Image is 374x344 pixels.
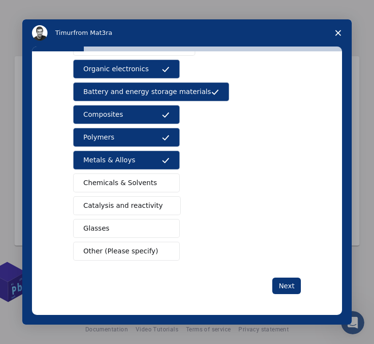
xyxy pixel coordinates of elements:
span: Glasses [83,223,109,234]
button: Organic electronics [73,60,180,78]
button: Polymers [73,128,180,147]
img: Profile image for Timur [32,25,47,41]
button: Chemicals & Solvents [73,173,180,192]
button: Composites [73,105,180,124]
button: Other (Please specify) [73,242,180,261]
span: Close survey [325,19,352,47]
span: Support [19,7,54,16]
span: Chemicals & Solvents [83,178,157,188]
button: Catalysis and reactivity [73,196,181,215]
span: from Mat3ra [73,29,112,36]
span: Metals & Alloys [83,155,135,165]
button: Next [272,278,301,294]
span: Catalysis and reactivity [83,201,163,211]
button: Battery and energy storage materials [73,82,229,101]
span: Timur [55,29,73,36]
span: Organic electronics [83,64,149,74]
span: Composites [83,109,123,120]
span: Other (Please specify) [83,246,158,256]
span: Battery and energy storage materials [83,87,211,97]
button: Metals & Alloys [73,151,180,170]
span: Polymers [83,132,114,142]
button: Glasses [73,219,180,238]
